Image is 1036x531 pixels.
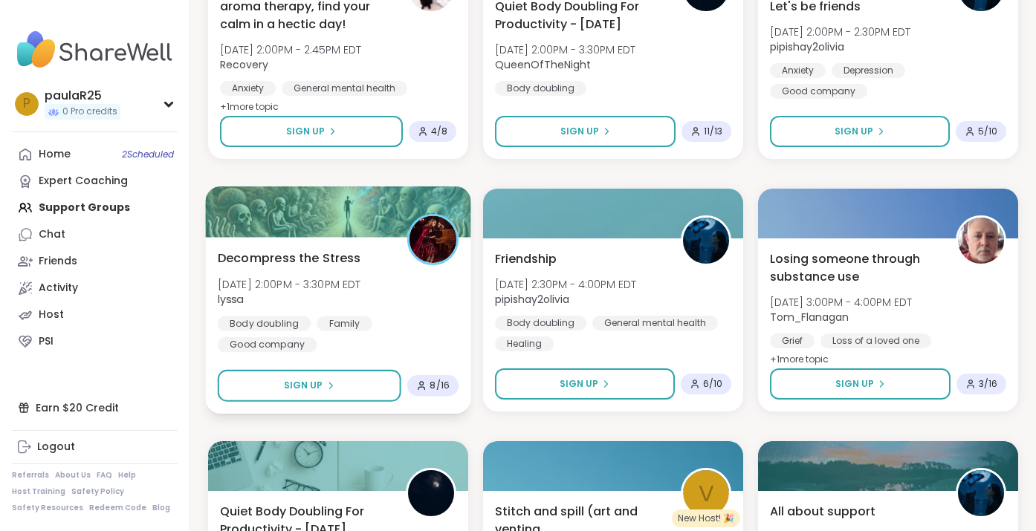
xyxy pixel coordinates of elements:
img: pipishay2olivia [683,218,729,264]
b: Recovery [220,57,268,72]
b: Tom_Flanagan [770,310,849,325]
a: Home2Scheduled [12,141,178,168]
span: Sign Up [560,377,598,391]
a: Safety Policy [71,486,124,497]
div: Chat [39,227,65,242]
a: Expert Coaching [12,168,178,195]
div: Body doubling [495,316,586,330]
button: Sign Up [770,116,950,147]
b: QueenOfTheNight [495,57,591,72]
div: Host [39,307,64,322]
button: Sign Up [218,370,401,402]
div: Logout [37,440,75,455]
span: [DATE] 2:00PM - 3:30PM EDT [495,42,635,57]
span: [DATE] 2:30PM - 4:00PM EDT [495,277,636,292]
span: 6 / 10 [703,378,722,390]
span: [DATE] 3:00PM - 4:00PM EDT [770,295,912,310]
span: Losing someone through substance use [770,250,939,286]
span: 4 / 8 [431,126,447,137]
img: pipishay2olivia [958,470,1004,516]
span: v [699,476,714,511]
div: Anxiety [220,81,276,96]
span: Sign Up [284,379,323,392]
div: Body doubling [495,81,586,96]
button: Sign Up [495,368,675,400]
button: Sign Up [495,116,676,147]
b: lyssa [218,292,244,307]
button: Sign Up [770,368,951,400]
div: Depression [832,63,905,78]
img: Tom_Flanagan [958,218,1004,264]
img: ShareWell Nav Logo [12,24,178,76]
span: Sign Up [835,125,873,138]
span: Sign Up [560,125,599,138]
div: Activity [39,281,78,296]
span: Friendship [495,250,557,268]
span: 5 / 10 [978,126,997,137]
div: Friends [39,254,77,269]
a: Referrals [12,470,49,480]
span: All about support [770,503,875,521]
a: PSI [12,328,178,355]
span: 3 / 16 [979,378,997,390]
div: Earn $20 Credit [12,394,178,421]
span: 0 Pro credits [62,105,117,118]
div: paulaR25 [45,88,120,104]
span: 11 / 13 [704,126,722,137]
div: Anxiety [770,63,826,78]
div: PSI [39,334,54,349]
img: lyssa [409,216,456,263]
div: Healing [495,336,554,351]
a: Help [118,470,136,480]
img: QueenOfTheNight [408,470,454,516]
div: Grief [770,333,815,348]
span: Sign Up [286,125,325,138]
div: General mental health [282,81,407,96]
div: Body doubling [218,316,311,330]
span: p [23,94,30,114]
a: Blog [152,503,170,513]
span: [DATE] 2:00PM - 2:45PM EDT [220,42,361,57]
div: Loss of a loved one [820,333,931,348]
span: Decompress the Stress [218,249,361,267]
a: Safety Resources [12,503,83,513]
a: Host Training [12,486,65,497]
span: [DATE] 2:00PM - 3:30PM EDT [218,276,361,291]
b: pipishay2olivia [495,292,569,307]
a: Logout [12,434,178,460]
a: Friends [12,248,178,275]
a: Redeem Code [89,503,146,513]
b: pipishay2olivia [770,39,844,54]
button: Sign Up [220,116,403,147]
a: Activity [12,275,178,302]
div: Home [39,147,71,162]
span: 8 / 16 [430,379,450,391]
span: Sign Up [835,377,874,391]
span: 2 Scheduled [122,149,174,160]
div: New Host! 🎉 [672,509,740,527]
a: About Us [55,470,91,480]
div: Good company [770,84,867,99]
span: [DATE] 2:00PM - 2:30PM EDT [770,25,910,39]
div: General mental health [592,316,718,330]
a: FAQ [97,470,112,480]
a: Host [12,302,178,328]
div: Good company [218,337,317,352]
a: Chat [12,221,178,248]
div: Expert Coaching [39,174,128,189]
div: Family [317,316,372,330]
